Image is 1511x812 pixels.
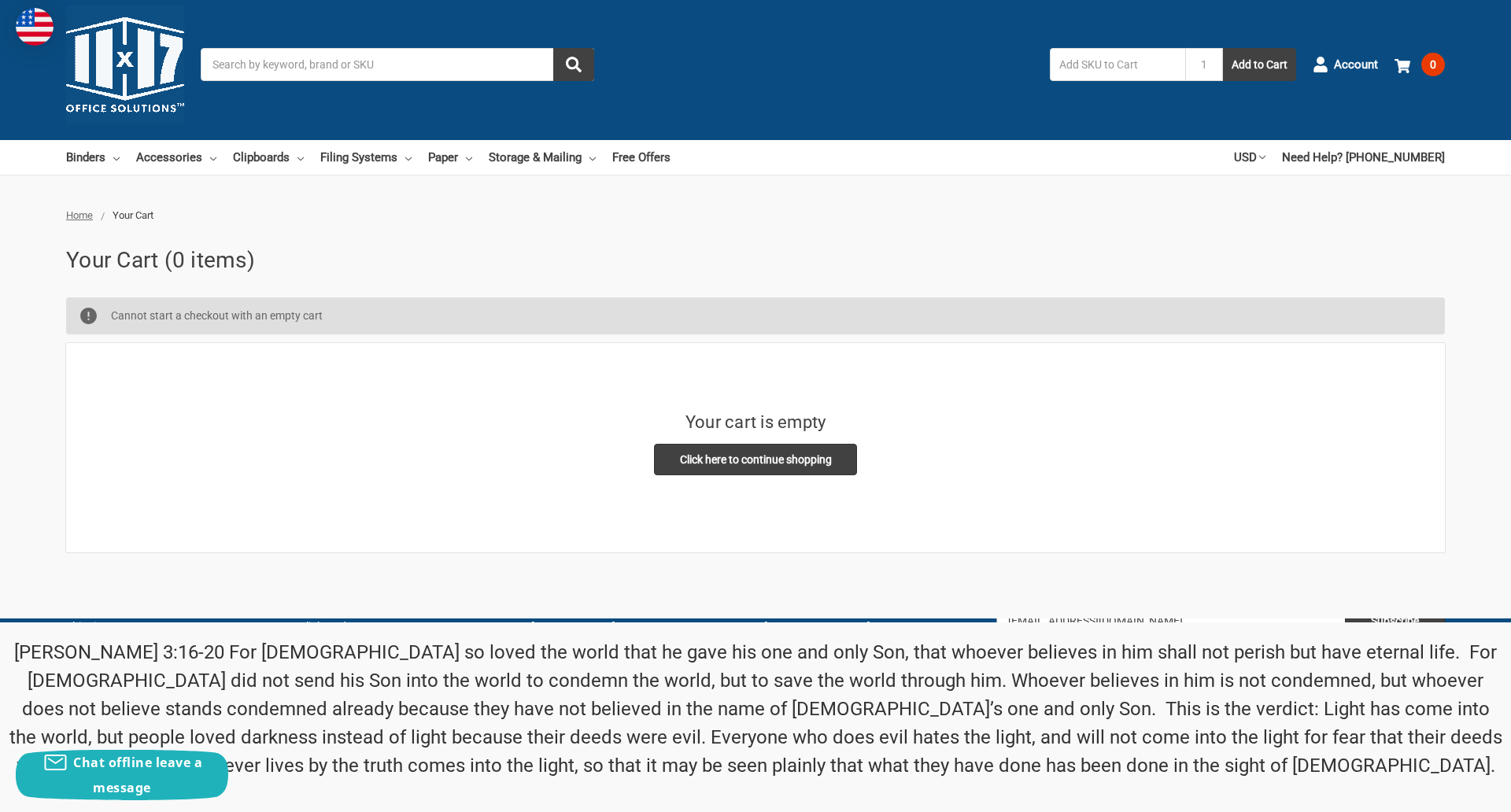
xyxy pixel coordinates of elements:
input: Add SKU to Cart [1050,48,1185,81]
a: Filing Systems [320,140,412,175]
a: Click here to continue shopping [654,444,858,475]
a: Clipboards [299,620,352,633]
span: 0 [1421,53,1445,76]
a: 0 [1395,44,1445,85]
a: Free Offers [612,140,671,175]
button: Chat offline leave a message [16,750,228,800]
h1: Your Cart (0 items) [66,244,1445,277]
a: Paper [428,140,472,175]
span: Your Cart [113,209,153,221]
span: Chat offline leave a message [73,754,202,796]
a: Need Help? [PHONE_NUMBER] [1282,140,1445,175]
h3: Your cart is empty [685,409,826,435]
input: Subscribe [1345,604,1445,637]
a: Storage & Mailing [489,140,596,175]
a: [PERSON_NAME] [531,620,615,633]
a: Home [66,209,93,221]
span: Account [1334,56,1378,74]
a: Shipping & Returns [66,620,159,633]
a: Accessories [136,140,216,175]
a: Account [1313,44,1378,85]
span: Cannot start a checkout with an empty cart [111,309,323,322]
button: Add to Cart [1223,48,1296,81]
a: USD [1234,140,1265,175]
p: [PERSON_NAME] 3:16-20 For [DEMOGRAPHIC_DATA] so loved the world that he gave his one and only Son... [9,638,1503,780]
img: duty and tax information for United States [16,8,54,46]
img: 11x17.com [66,6,184,124]
a: Binders [66,140,120,175]
input: Search by keyword, brand or SKU [201,48,594,81]
input: Your email address [996,604,1345,637]
a: Clipboards [233,140,304,175]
